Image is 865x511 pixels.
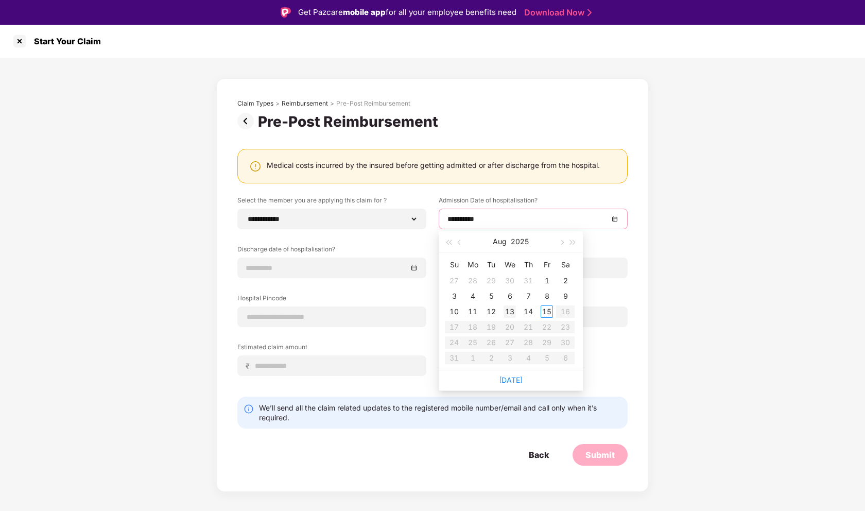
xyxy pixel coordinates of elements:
div: 11 [466,305,479,318]
div: Reimbursement [282,99,328,108]
img: Logo [281,7,291,18]
th: Sa [556,257,575,273]
th: Fr [538,257,556,273]
th: Su [445,257,463,273]
span: ₹ [246,361,254,371]
label: Estimated claim amount [237,343,426,355]
label: Admission Date of hospitalisation? [439,196,628,209]
div: Get Pazcare for all your employee benefits need [298,6,516,19]
a: Download Now [524,7,589,18]
img: Stroke [587,7,592,18]
img: svg+xml;base64,PHN2ZyBpZD0iV2FybmluZ18tXzI0eDI0IiBkYXRhLW5hbWU9Ildhcm5pbmcgLSAyNHgyNCIgeG1sbnM9Im... [249,160,262,173]
div: 30 [504,275,516,287]
div: 14 [522,305,534,318]
a: [DATE] [499,376,523,384]
div: 7 [522,290,534,302]
div: Back [529,449,549,461]
div: > [330,99,334,108]
div: 27 [448,275,460,287]
td: 2025-08-12 [482,304,500,319]
td: 2025-07-31 [519,273,538,288]
td: 2025-08-06 [500,288,519,304]
th: Th [519,257,538,273]
div: 8 [541,290,553,302]
td: 2025-08-09 [556,288,575,304]
td: 2025-07-29 [482,273,500,288]
div: 4 [466,290,479,302]
div: Pre-Post Reimbursement [258,113,442,130]
img: svg+xml;base64,PHN2ZyBpZD0iUHJldi0zMngzMiIgeG1sbnM9Imh0dHA6Ly93d3cudzMub3JnLzIwMDAvc3ZnIiB3aWR0aD... [237,113,258,129]
div: 15 [541,305,553,318]
td: 2025-08-11 [463,304,482,319]
div: 12 [485,305,497,318]
label: Hospital Pincode [237,294,426,306]
td: 2025-08-15 [538,304,556,319]
button: Aug [493,231,507,252]
th: Tu [482,257,500,273]
td: 2025-08-13 [500,304,519,319]
div: > [275,99,280,108]
td: 2025-08-08 [538,288,556,304]
div: Claim Types [237,99,273,108]
td: 2025-08-03 [445,288,463,304]
label: Discharge date of hospitalisation? [237,245,426,258]
td: 2025-07-28 [463,273,482,288]
td: 2025-07-30 [500,273,519,288]
td: 2025-08-01 [538,273,556,288]
th: We [500,257,519,273]
div: Pre-Post Reimbursement [336,99,410,108]
div: 1 [541,275,553,287]
div: Start Your Claim [28,36,101,46]
div: 31 [522,275,534,287]
td: 2025-08-14 [519,304,538,319]
div: Submit [585,449,615,461]
div: 28 [466,275,479,287]
div: 5 [485,290,497,302]
div: 10 [448,305,460,318]
label: Select the member you are applying this claim for ? [237,196,426,209]
td: 2025-08-10 [445,304,463,319]
td: 2025-08-02 [556,273,575,288]
div: Medical costs incurred by the insured before getting admitted or after discharge from the hospital. [267,160,600,170]
div: 6 [504,290,516,302]
div: 9 [559,290,572,302]
div: 3 [448,290,460,302]
div: 2 [559,275,572,287]
th: Mo [463,257,482,273]
div: 13 [504,305,516,318]
div: 29 [485,275,497,287]
td: 2025-07-27 [445,273,463,288]
td: 2025-08-05 [482,288,500,304]
strong: mobile app [343,7,386,17]
td: 2025-08-04 [463,288,482,304]
div: We’ll send all the claim related updates to the registered mobile number/email and call only when... [259,403,621,422]
button: 2025 [511,231,529,252]
img: svg+xml;base64,PHN2ZyBpZD0iSW5mby0yMHgyMCIgeG1sbnM9Imh0dHA6Ly93d3cudzMub3JnLzIwMDAvc3ZnIiB3aWR0aD... [244,404,254,414]
td: 2025-08-07 [519,288,538,304]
